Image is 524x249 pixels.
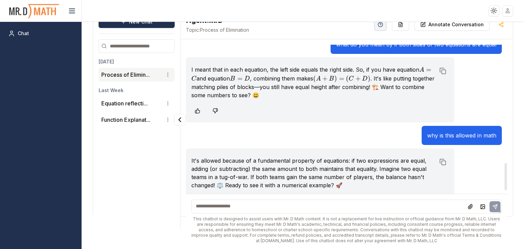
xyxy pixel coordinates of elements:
button: Re-Fill Questions [392,18,409,31]
img: placeholder-user.jpg [503,6,513,16]
span: ( [313,75,316,82]
span: = [339,75,344,82]
p: It's allowed because of a fundamental property of equations: if two expressions are equal, adding... [191,157,435,189]
button: Equation reflecti... [101,99,148,107]
span: + [322,75,327,82]
h3: Last Week [99,87,175,94]
button: Conversation options [164,116,172,124]
p: why is this allowed in math [427,131,496,140]
span: B [230,76,235,82]
button: Collapse panel [174,114,186,126]
button: Process of Elimin... [101,71,150,79]
span: + [355,75,361,82]
button: Help Videos [374,18,387,31]
button: New Chat [99,16,175,28]
span: A [419,67,424,73]
button: Annotate Conversation [414,18,490,31]
span: = [237,75,243,82]
div: This chatbot is designed to assist users with Mr. D Math content. It is not a replacement for liv... [191,216,502,244]
span: D [362,76,367,82]
span: D [244,76,250,82]
p: Annotate Conversation [428,21,484,28]
button: Conversation options [164,71,172,79]
span: Chat [18,30,29,37]
span: B [329,76,334,82]
img: PromptOwl [9,2,60,20]
span: ) [368,75,370,82]
h3: [DATE] [99,58,175,65]
span: ( [346,75,349,82]
span: A [316,76,321,82]
span: = [426,66,431,73]
p: I meant that in each equation, the left side equals the right side. So, if you have equation and ... [191,65,435,99]
button: Conversation options [164,99,172,107]
p: what do you mean by if both sides of two equations are equal [336,40,496,48]
span: C [349,76,353,82]
a: Chat [5,27,76,40]
button: Function Explanat... [101,116,150,124]
span: ) [334,75,337,82]
span: C [191,76,196,82]
span: Process of Elimination [186,27,249,33]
